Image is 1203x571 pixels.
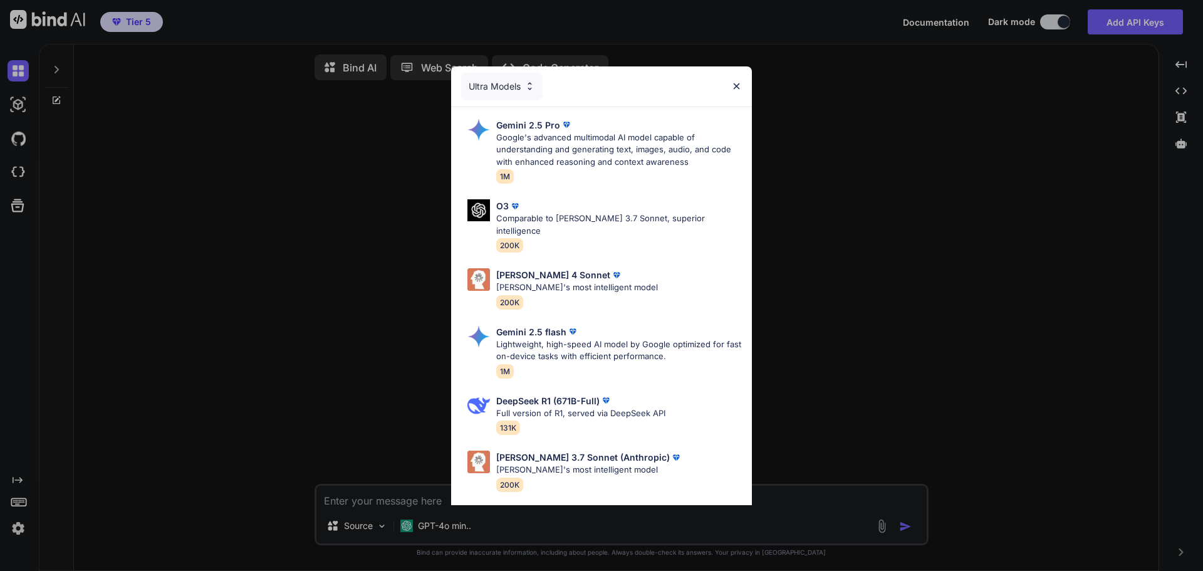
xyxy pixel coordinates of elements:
[496,268,610,281] p: [PERSON_NAME] 4 Sonnet
[610,269,623,281] img: premium
[467,118,490,141] img: Pick Models
[496,478,523,492] span: 200K
[496,364,514,379] span: 1M
[731,81,742,92] img: close
[496,281,658,294] p: [PERSON_NAME]'s most intelligent model
[496,451,670,464] p: [PERSON_NAME] 3.7 Sonnet (Anthropic)
[467,451,490,473] img: Pick Models
[496,421,520,435] span: 131K
[496,325,566,338] p: Gemini 2.5 flash
[496,394,600,407] p: DeepSeek R1 (671B-Full)
[600,394,612,407] img: premium
[496,169,514,184] span: 1M
[461,73,543,100] div: Ultra Models
[496,464,682,476] p: [PERSON_NAME]'s most intelligent model
[670,451,682,464] img: premium
[467,199,490,221] img: Pick Models
[496,238,523,253] span: 200K
[496,199,509,212] p: O3
[496,118,560,132] p: Gemini 2.5 Pro
[524,81,535,92] img: Pick Models
[467,325,490,348] img: Pick Models
[496,212,742,237] p: Comparable to [PERSON_NAME] 3.7 Sonnet, superior intelligence
[467,394,490,417] img: Pick Models
[496,338,742,363] p: Lightweight, high-speed AI model by Google optimized for fast on-device tasks with efficient perf...
[496,295,523,310] span: 200K
[509,200,521,212] img: premium
[496,132,742,169] p: Google's advanced multimodal AI model capable of understanding and generating text, images, audio...
[560,118,573,131] img: premium
[566,325,579,338] img: premium
[496,407,665,420] p: Full version of R1, served via DeepSeek API
[467,268,490,291] img: Pick Models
